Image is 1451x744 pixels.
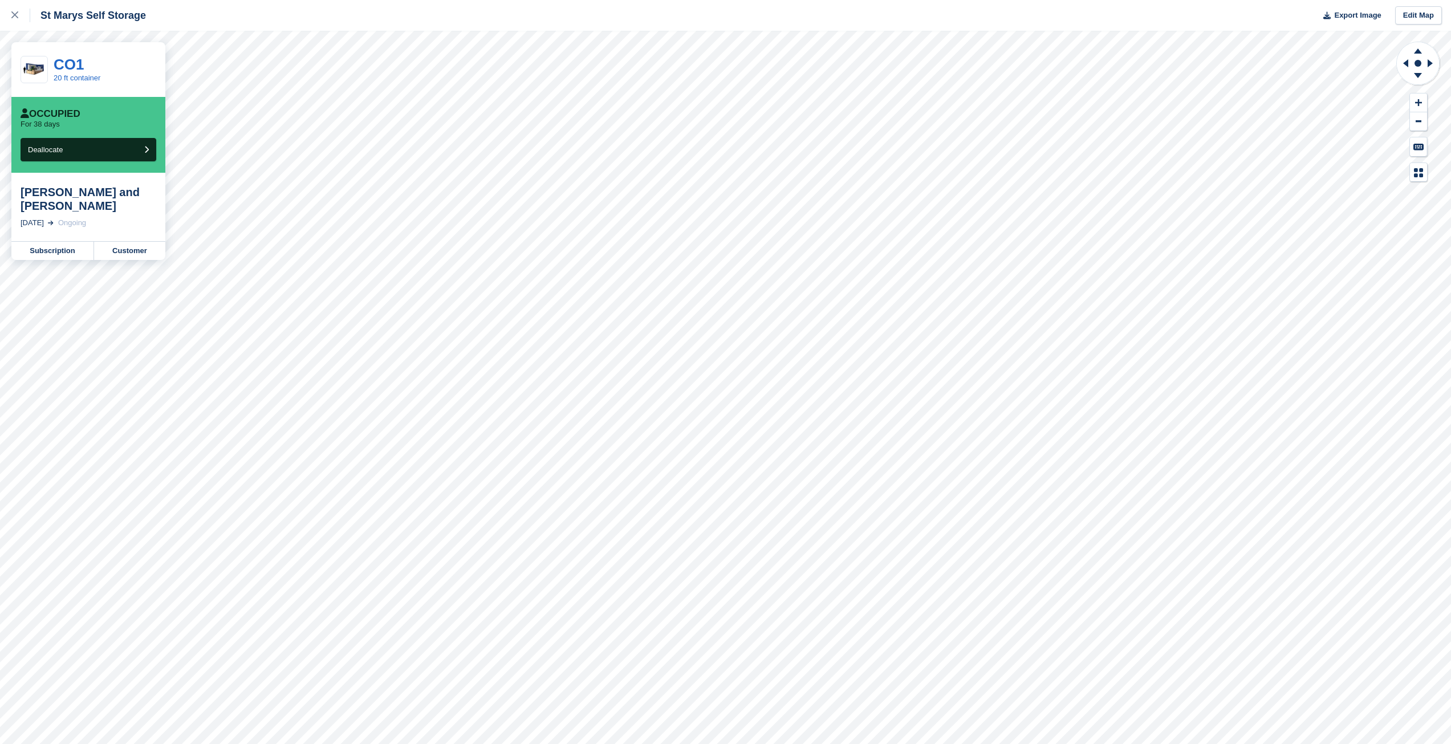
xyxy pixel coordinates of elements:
[94,242,165,260] a: Customer
[1410,163,1427,182] button: Map Legend
[21,217,44,229] div: [DATE]
[21,120,60,129] p: For 38 days
[1316,6,1381,25] button: Export Image
[11,242,94,260] a: Subscription
[1410,93,1427,112] button: Zoom In
[48,221,54,225] img: arrow-right-light-icn-cde0832a797a2874e46488d9cf13f60e5c3a73dbe684e267c42b8395dfbc2abf.svg
[54,74,100,82] a: 20 ft container
[1410,112,1427,131] button: Zoom Out
[21,108,80,120] div: Occupied
[1410,137,1427,156] button: Keyboard Shortcuts
[30,9,146,22] div: St Marys Self Storage
[1334,10,1381,21] span: Export Image
[28,145,63,154] span: Deallocate
[21,185,156,213] div: [PERSON_NAME] and [PERSON_NAME]
[1395,6,1442,25] a: Edit Map
[58,217,86,229] div: Ongoing
[21,60,47,80] img: 20.jpg
[21,138,156,161] button: Deallocate
[54,56,84,73] a: CO1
